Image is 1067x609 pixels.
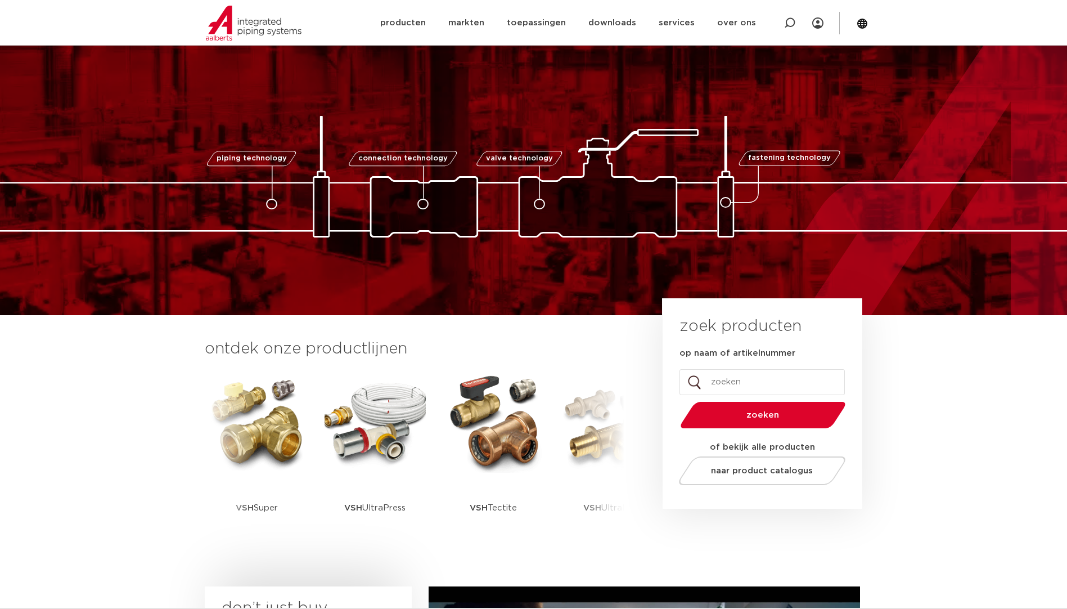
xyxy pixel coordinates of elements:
[358,155,447,162] span: connection technology
[679,369,845,395] input: zoeken
[205,338,624,360] h3: ontdek onze productlijnen
[443,371,544,543] a: VSHTectite
[676,456,848,485] a: naar product catalogus
[679,315,802,338] h3: zoek producten
[710,443,815,451] strong: of bekijk alle producten
[486,155,553,162] span: valve technology
[583,473,640,543] p: UltraLine
[217,155,287,162] span: piping technology
[325,371,426,543] a: VSHUltraPress
[709,411,817,419] span: zoeken
[236,473,278,543] p: Super
[748,155,831,162] span: fastening technology
[679,348,795,359] label: op naam of artikelnummer
[344,473,406,543] p: UltraPress
[583,504,601,512] strong: VSH
[236,504,254,512] strong: VSH
[561,371,662,543] a: VSHUltraLine
[711,467,813,475] span: naar product catalogus
[344,504,362,512] strong: VSH
[470,504,488,512] strong: VSH
[206,371,308,543] a: VSHSuper
[676,401,850,429] button: zoeken
[470,473,517,543] p: Tectite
